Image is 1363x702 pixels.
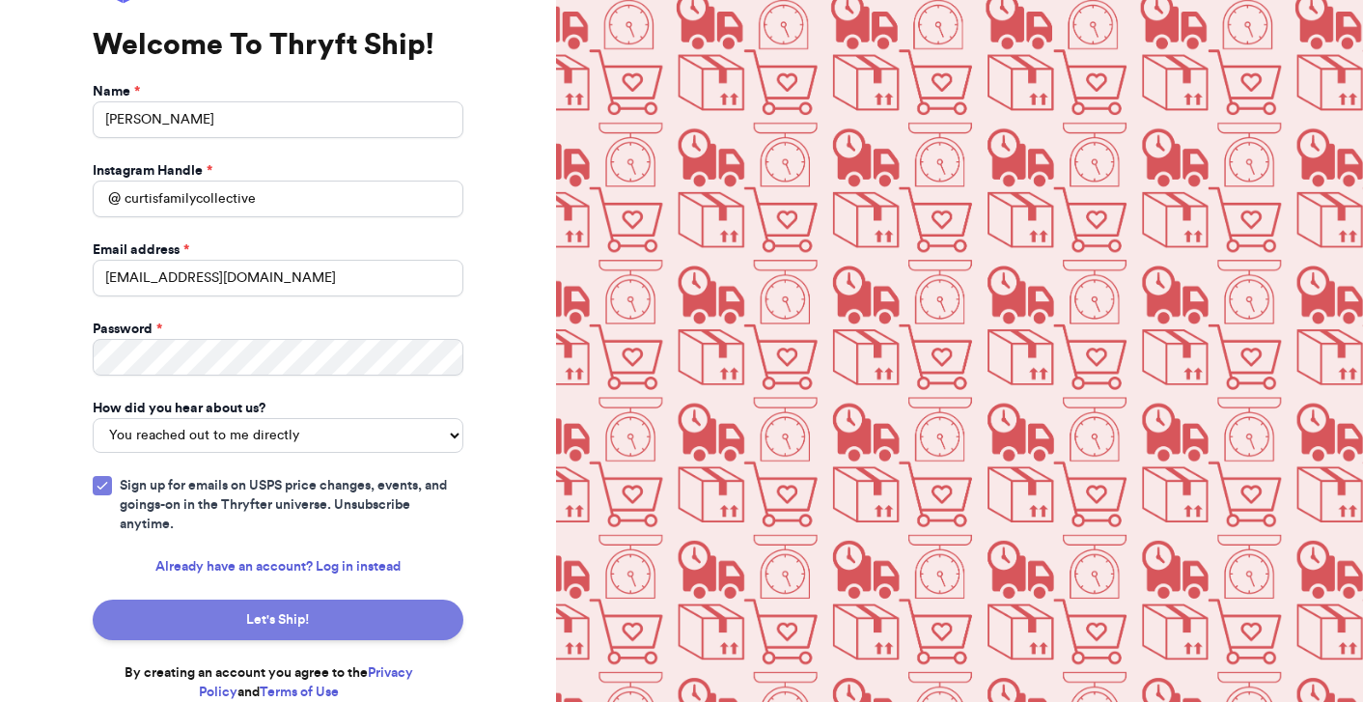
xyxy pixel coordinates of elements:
[93,82,140,101] label: Name
[93,320,162,339] label: Password
[93,161,212,181] label: Instagram Handle
[93,663,445,702] p: By creating an account you agree to the and
[93,399,265,418] label: How did you hear about us?
[120,476,463,534] span: Sign up for emails on USPS price changes, events, and goings-on in the Thryfter universe. Unsubsc...
[93,240,189,260] label: Email address
[93,600,463,640] button: Let's Ship!
[155,557,401,576] a: Already have an account? Log in instead
[93,181,121,217] div: @
[260,686,339,699] a: Terms of Use
[93,28,463,63] h1: Welcome To Thryft Ship!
